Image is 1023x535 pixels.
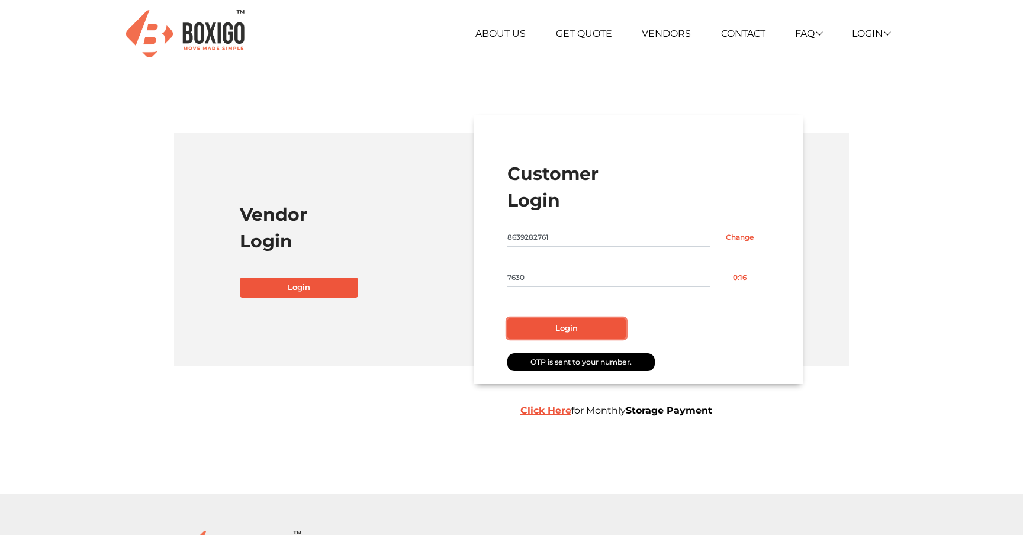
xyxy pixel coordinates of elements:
a: Contact [721,28,765,39]
button: Login [507,318,626,339]
input: Enter OTP [507,268,710,287]
a: FAQ [795,28,822,39]
a: Click Here [520,405,571,416]
img: Boxigo [126,10,245,57]
button: 0:16 [710,268,770,287]
div: OTP is sent to your number. [507,353,655,371]
div: for Monthly [511,404,849,418]
h1: Vendor Login [240,201,503,254]
input: Change [710,228,770,247]
h1: Customer Login [507,160,770,214]
a: Login [240,278,358,298]
a: Login [852,28,890,39]
a: About Us [475,28,526,39]
a: Vendors [642,28,691,39]
a: Get Quote [556,28,612,39]
b: Storage Payment [626,405,712,416]
input: Mobile No [507,228,710,247]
